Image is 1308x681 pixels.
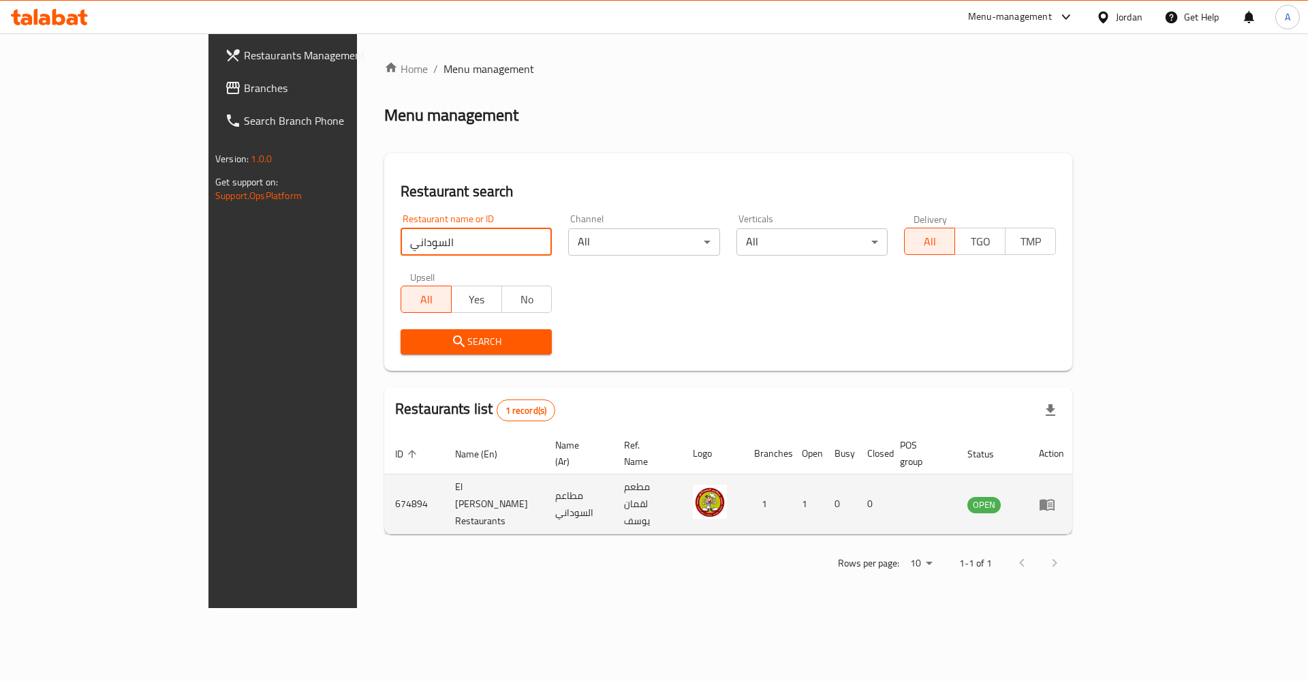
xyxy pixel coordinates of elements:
span: No [508,290,547,309]
span: Ref. Name [624,437,666,470]
span: Search Branch Phone [244,112,416,129]
nav: breadcrumb [384,61,1072,77]
label: Upsell [410,272,435,282]
span: Name (Ar) [555,437,597,470]
button: All [401,286,452,313]
img: El Sodany Restaurants [693,485,727,519]
div: Jordan [1116,10,1142,25]
div: Export file [1034,394,1067,427]
span: Restaurants Management [244,47,416,63]
a: Restaurants Management [214,39,427,72]
span: Yes [457,290,497,309]
span: 1.0.0 [251,150,272,168]
th: Closed [856,433,889,474]
th: Branches [743,433,791,474]
button: All [904,228,955,255]
h2: Menu management [384,104,518,126]
div: Total records count [497,399,556,421]
label: Delivery [914,214,948,224]
div: All [568,228,719,256]
span: TMP [1011,232,1050,252]
td: 0 [824,474,856,534]
span: POS group [900,437,940,470]
td: 0 [856,474,889,534]
table: enhanced table [384,433,1075,534]
span: OPEN [967,497,1001,513]
li: / [433,61,438,77]
button: TMP [1005,228,1056,255]
td: 1 [743,474,791,534]
div: All [736,228,888,256]
h2: Restaurants list [395,399,555,421]
span: 1 record(s) [497,404,555,417]
span: Menu management [443,61,534,77]
span: Branches [244,80,416,96]
span: Search [411,333,541,350]
a: Branches [214,72,427,104]
td: 1 [791,474,824,534]
p: 1-1 of 1 [959,555,992,572]
span: Get support on: [215,173,278,191]
button: No [501,286,552,313]
h2: Restaurant search [401,181,1056,202]
button: TGO [954,228,1006,255]
td: مطعم لقمان يوسف [613,474,682,534]
input: Search for restaurant name or ID.. [401,228,552,256]
button: Yes [451,286,502,313]
span: A [1285,10,1290,25]
div: OPEN [967,497,1001,513]
span: All [407,290,446,309]
span: Name (En) [455,446,515,462]
a: Support.OpsPlatform [215,187,302,205]
span: All [910,232,950,252]
span: Version: [215,150,249,168]
button: Search [401,329,552,354]
th: Busy [824,433,856,474]
span: Status [967,446,1012,462]
td: مطاعم السوداني [544,474,613,534]
th: Logo [682,433,743,474]
a: Search Branch Phone [214,104,427,137]
p: Rows per page: [838,555,899,572]
span: ID [395,446,421,462]
div: Menu-management [968,9,1052,25]
span: TGO [961,232,1000,252]
div: Rows per page: [905,554,937,574]
th: Action [1028,433,1075,474]
td: El [PERSON_NAME] Restaurants [444,474,544,534]
th: Open [791,433,824,474]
